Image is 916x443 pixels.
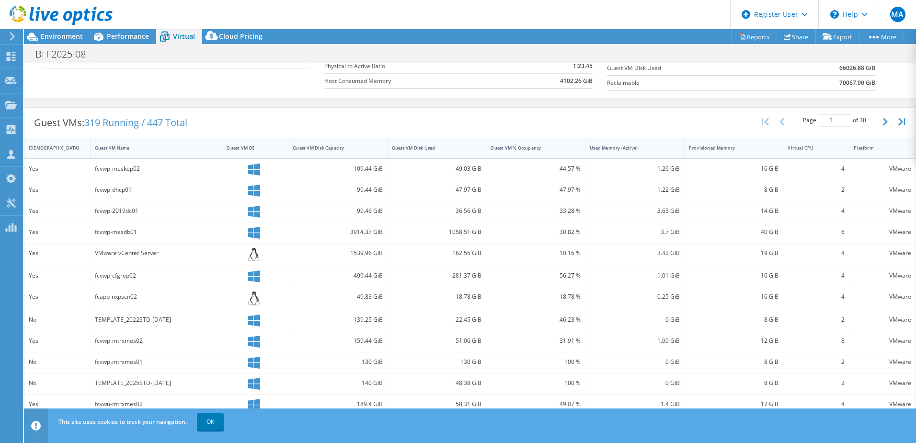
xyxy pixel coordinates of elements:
div: Used Memory (Active) [590,145,668,151]
div: 1.09 GiB [590,336,680,346]
div: 14 GiB [689,206,779,216]
div: 16 GiB [689,163,779,174]
input: jump to page [818,114,851,127]
div: 22.45 GiB [392,315,482,325]
label: Reclaimable [607,78,777,88]
div: VMware [854,315,911,325]
div: Guest VM % Occupancy [491,145,569,151]
div: 130 GiB [392,357,482,367]
div: 12 GiB [689,399,779,409]
span: Page of [803,114,866,127]
div: fcvwp-mtrxmes01 [95,357,218,367]
div: 48.38 GiB [392,378,482,388]
div: 189.4 GiB [293,399,383,409]
div: 4 [788,291,845,302]
div: 19 GiB [689,248,779,258]
div: 2 [788,185,845,195]
div: 16 GiB [689,291,779,302]
div: VMware [854,291,911,302]
div: No [29,378,86,388]
div: VMware [854,270,911,281]
div: Yes [29,270,86,281]
div: 31.91 % [491,336,581,346]
div: 4 [788,399,845,409]
div: VMware [854,185,911,195]
div: Yes [29,227,86,237]
div: 30.82 % [491,227,581,237]
div: Yes [29,336,86,346]
div: VMware vCenter Server [95,248,218,258]
div: fcvwp-cfgrep02 [95,270,218,281]
div: 0.25 GiB [590,291,680,302]
div: 99.44 GiB [293,185,383,195]
div: 36.56 GiB [392,206,482,216]
div: Yes [29,185,86,195]
div: 2 [788,315,845,325]
div: 47.97 GiB [392,185,482,195]
div: 58.31 GiB [392,399,482,409]
div: 100 % [491,378,581,388]
div: Virtual CPU [788,145,833,151]
div: Guest VM Name [95,145,206,151]
div: 1.26 GiB [590,163,680,174]
div: 49.03 GiB [392,163,482,174]
div: VMware [854,206,911,216]
div: VMware [854,336,911,346]
span: This site uses cookies to track your navigation. [58,418,187,426]
div: 1.22 GiB [590,185,680,195]
div: 130 GiB [293,357,383,367]
div: No [29,357,86,367]
span: Cloud Pricing [219,32,263,41]
div: 12 GiB [689,336,779,346]
div: Provisioned Memory [689,145,767,151]
label: Guest VM Disk Used [607,63,777,73]
div: 2 [788,357,845,367]
div: VMware [854,399,911,409]
div: 3.42 GiB [590,248,680,258]
div: Guest VM OS [227,145,272,151]
div: VMware [854,248,911,258]
span: Virtual [173,32,195,41]
div: Guest VM Disk Used [392,145,470,151]
a: OK [197,413,224,431]
div: fcvwp-mesdb01 [95,227,218,237]
div: VMware [854,227,911,237]
div: 140 GiB [293,378,383,388]
div: 0 GiB [590,378,680,388]
div: 3914.37 GiB [293,227,383,237]
div: Yes [29,163,86,174]
div: Yes [29,291,86,302]
div: 46.23 % [491,315,581,325]
div: [DEMOGRAPHIC_DATA] [29,145,74,151]
div: 159.44 GiB [293,336,383,346]
label: Physical to Active Ratio [324,61,508,71]
div: 10.16 % [491,248,581,258]
span: 30 [859,116,866,124]
div: 1.01 GiB [590,270,680,281]
a: Reports [731,29,777,44]
div: 100 % [491,357,581,367]
div: fcvwp-mtrxmes02 [95,336,218,346]
span: MA [890,7,905,22]
div: Yes [29,206,86,216]
a: Share [777,29,816,44]
h1: BH-2025-08 [31,49,101,59]
div: 3.7 GiB [590,227,680,237]
div: 1539.96 GiB [293,248,383,258]
span: Performance [107,32,149,41]
b: 4102.26 GiB [560,76,593,86]
div: 47.97 % [491,185,581,195]
a: More [859,29,904,44]
div: 281.37 GiB [392,270,482,281]
div: 8 GiB [689,378,779,388]
div: 16 GiB [689,270,779,281]
div: 2 [788,378,845,388]
div: Yes [29,399,86,409]
div: 139.25 GiB [293,315,383,325]
div: 44.57 % [491,163,581,174]
div: 51.06 GiB [392,336,482,346]
div: 0 GiB [590,357,680,367]
div: 6 [788,227,845,237]
div: 99.46 GiB [293,206,383,216]
b: 70067.90 GiB [839,78,875,88]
